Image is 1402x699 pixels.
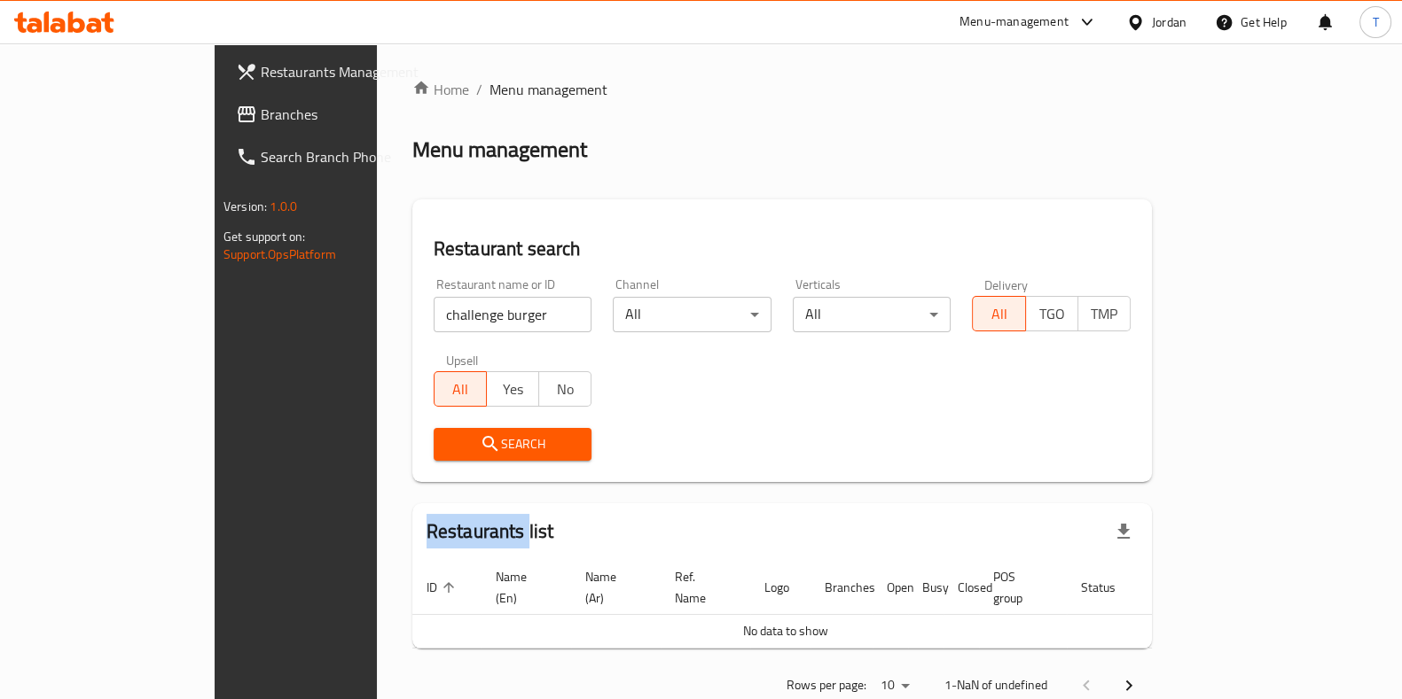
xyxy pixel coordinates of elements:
p: Rows per page: [787,674,866,696]
span: TGO [1033,301,1071,327]
span: No [546,377,584,402]
table: enhanced table [412,561,1221,649]
button: All [434,371,487,407]
span: Get support on: [223,225,305,248]
span: Ref. Name [675,566,729,609]
li: / [476,79,482,100]
th: Open [873,561,908,615]
span: 1.0.0 [270,195,297,218]
input: Search for restaurant name or ID.. [434,297,592,332]
span: Version: [223,195,267,218]
span: Status [1081,577,1139,598]
button: Search [434,428,592,461]
th: Logo [750,561,811,615]
a: Search Branch Phone [222,136,449,178]
h2: Restaurants list [427,518,553,545]
span: Search Branch Phone [261,146,435,167]
h2: Menu management [412,136,587,164]
label: Upsell [446,353,479,366]
span: Menu management [490,79,607,100]
span: T [1372,12,1378,32]
span: Name (En) [496,566,550,609]
span: Restaurants Management [261,61,435,82]
div: Menu-management [959,12,1069,33]
span: ID [427,577,460,598]
a: Restaurants Management [222,50,449,93]
a: Support.OpsPlatform [223,243,336,266]
th: Closed [944,561,979,615]
div: Rows per page: [873,672,916,699]
div: Export file [1102,510,1145,553]
span: TMP [1085,301,1124,327]
th: Busy [908,561,944,615]
div: All [613,297,771,332]
span: All [442,377,480,402]
span: Yes [494,377,532,402]
span: All [980,301,1018,327]
nav: breadcrumb [412,79,1152,100]
label: Delivery [984,278,1029,291]
p: 1-NaN of undefined [944,674,1047,696]
span: Name (Ar) [585,566,639,609]
button: Yes [486,371,539,407]
button: TGO [1025,296,1078,331]
div: Jordan [1152,12,1187,32]
a: Branches [222,93,449,136]
span: Search [448,433,578,455]
button: TMP [1077,296,1131,331]
div: All [793,297,952,332]
span: POS group [993,566,1046,609]
button: All [972,296,1025,331]
span: No data to show [743,619,828,642]
th: Branches [811,561,873,615]
button: No [538,371,591,407]
h2: Restaurant search [434,236,1131,262]
span: Branches [261,104,435,125]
